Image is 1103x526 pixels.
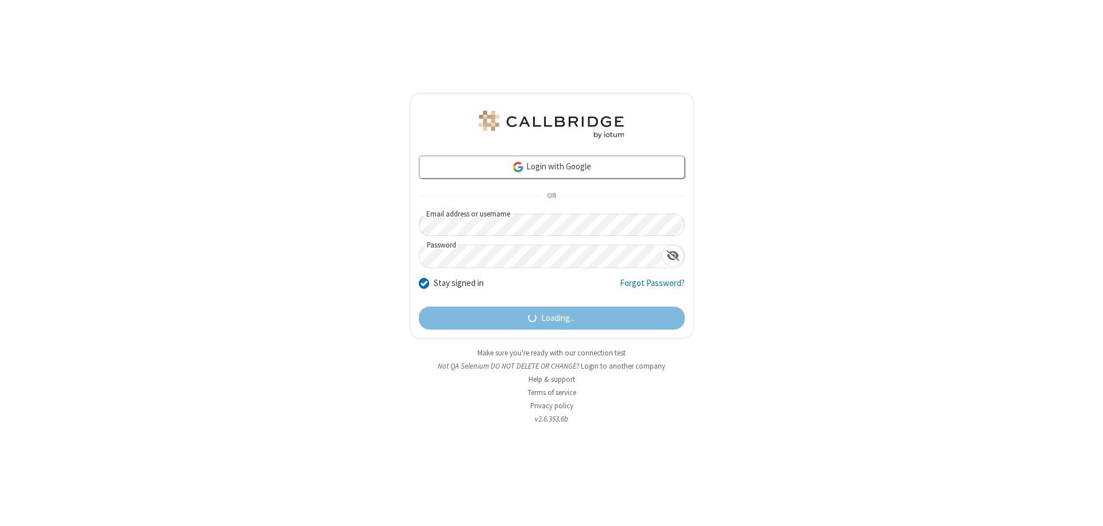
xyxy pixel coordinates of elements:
span: Loading... [541,312,575,325]
div: Show password [662,245,684,266]
a: Terms of service [527,388,576,397]
img: QA Selenium DO NOT DELETE OR CHANGE [477,111,626,138]
a: Make sure you're ready with our connection test [477,348,626,358]
span: OR [542,188,561,204]
a: Forgot Password? [620,277,685,299]
a: Help & support [529,374,575,384]
input: Password [419,245,662,268]
button: Loading... [419,307,685,330]
a: Privacy policy [530,401,573,411]
li: v2.6.353.6b [410,413,694,424]
button: Login to another company [581,361,665,372]
label: Stay signed in [434,277,484,290]
input: Email address or username [419,214,685,236]
a: Login with Google [419,156,685,179]
img: google-icon.png [512,161,524,173]
li: Not QA Selenium DO NOT DELETE OR CHANGE? [410,361,694,372]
